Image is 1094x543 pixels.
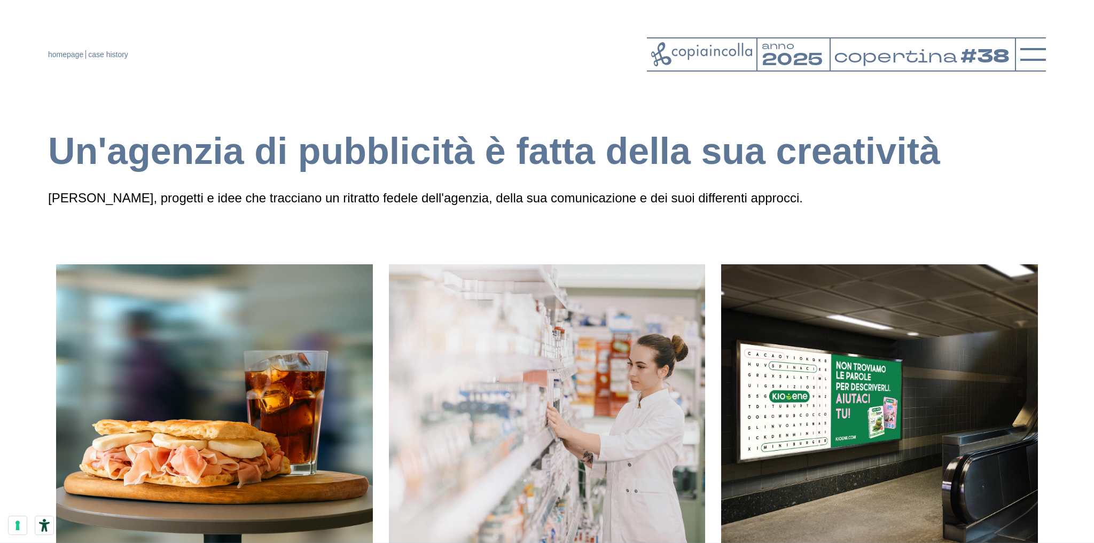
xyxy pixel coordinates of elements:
tspan: #38 [960,44,1010,70]
button: Le tue preferenze relative al consenso per le tecnologie di tracciamento [9,516,27,534]
tspan: copertina [834,44,957,68]
tspan: 2025 [761,48,824,72]
tspan: anno [761,39,794,52]
p: [PERSON_NAME], progetti e idee che tracciano un ritratto fedele dell'agenzia, della sua comunicaz... [48,188,1046,208]
h1: Un'agenzia di pubblicità è fatta della sua creatività [48,128,1046,175]
a: homepage [48,50,83,59]
button: Strumenti di accessibilità [35,516,53,534]
span: case history [88,50,128,59]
